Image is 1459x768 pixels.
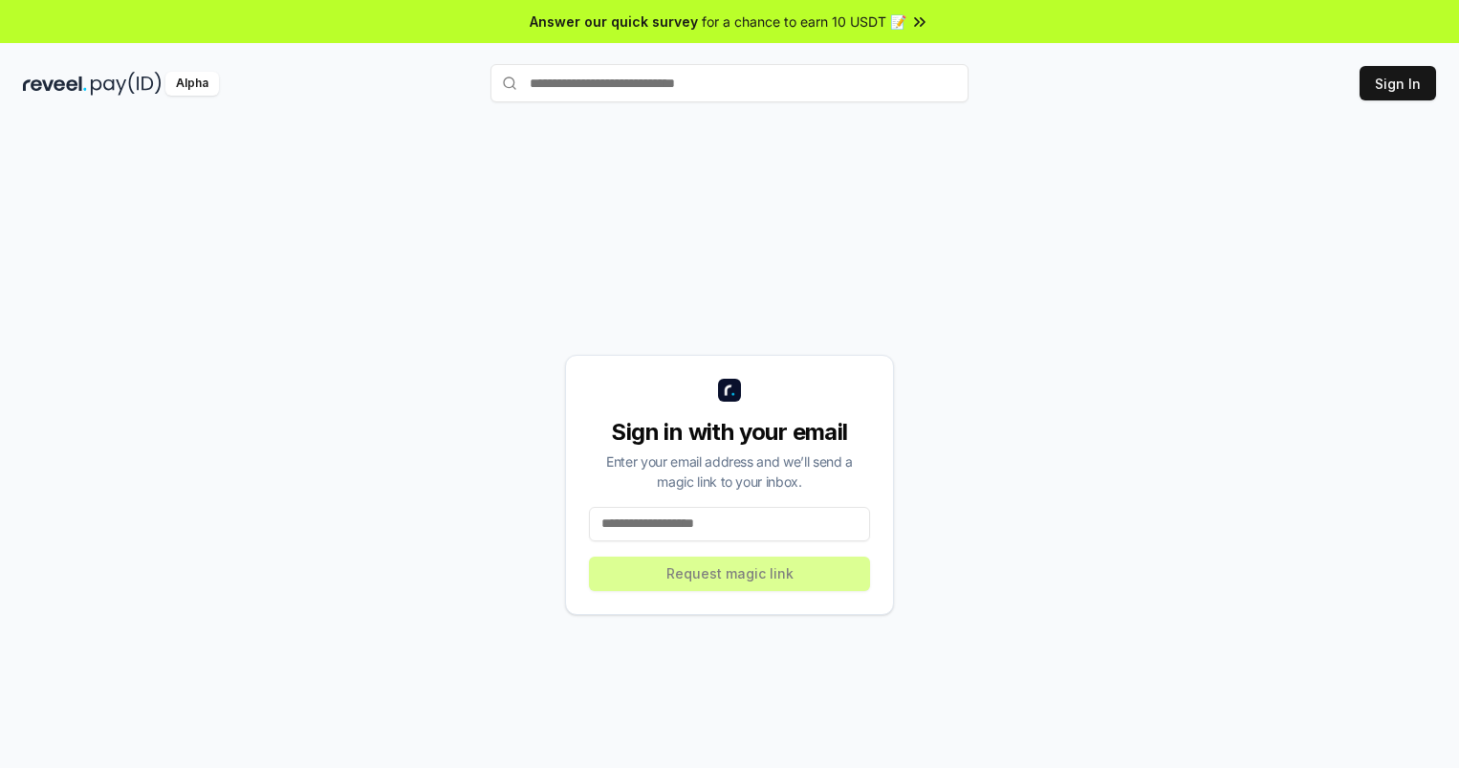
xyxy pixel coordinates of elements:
div: Enter your email address and we’ll send a magic link to your inbox. [589,451,870,492]
span: Answer our quick survey [530,11,698,32]
img: pay_id [91,72,162,96]
div: Sign in with your email [589,417,870,448]
img: logo_small [718,379,741,402]
div: Alpha [165,72,219,96]
button: Sign In [1360,66,1436,100]
span: for a chance to earn 10 USDT 📝 [702,11,906,32]
img: reveel_dark [23,72,87,96]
